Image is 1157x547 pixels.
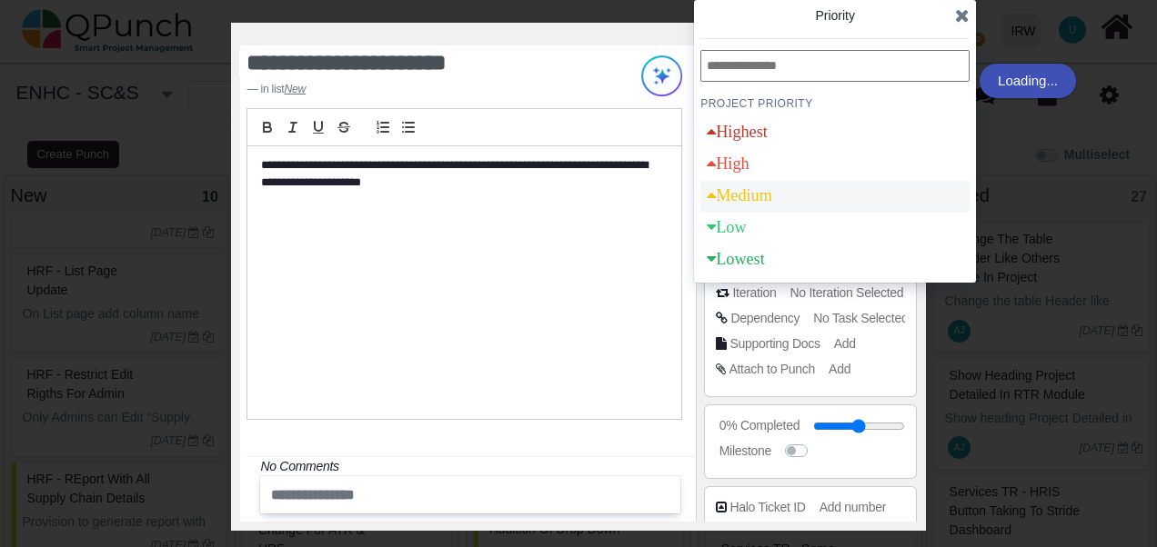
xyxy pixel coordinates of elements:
cite: Source Title [284,83,306,95]
div: Loading... [980,64,1076,98]
span: Priority [815,8,855,23]
div: Supporting Docs [729,334,820,353]
div: Milestone [719,442,771,461]
i: No Comments [260,459,338,473]
div: 0% Completed [719,416,800,435]
div: Highest [707,124,768,140]
div: Lowest [707,251,765,267]
div: Halo Ticket ID [729,498,805,517]
div: Low [707,219,746,235]
span: No Task Selected [813,311,908,325]
h4: PROJECT Priority [700,96,970,111]
div: Medium [707,187,772,204]
span: Add [834,336,856,351]
span: Add number [820,500,886,514]
div: High [707,155,749,172]
div: Dependency [730,309,800,328]
u: New [284,83,306,95]
span: No Iteration Selected [790,285,904,300]
img: Try writing with AI [641,55,682,96]
footer: in list [246,81,605,97]
span: Add [829,362,850,376]
div: Attach to Punch [729,360,815,379]
div: Iteration [732,283,776,303]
